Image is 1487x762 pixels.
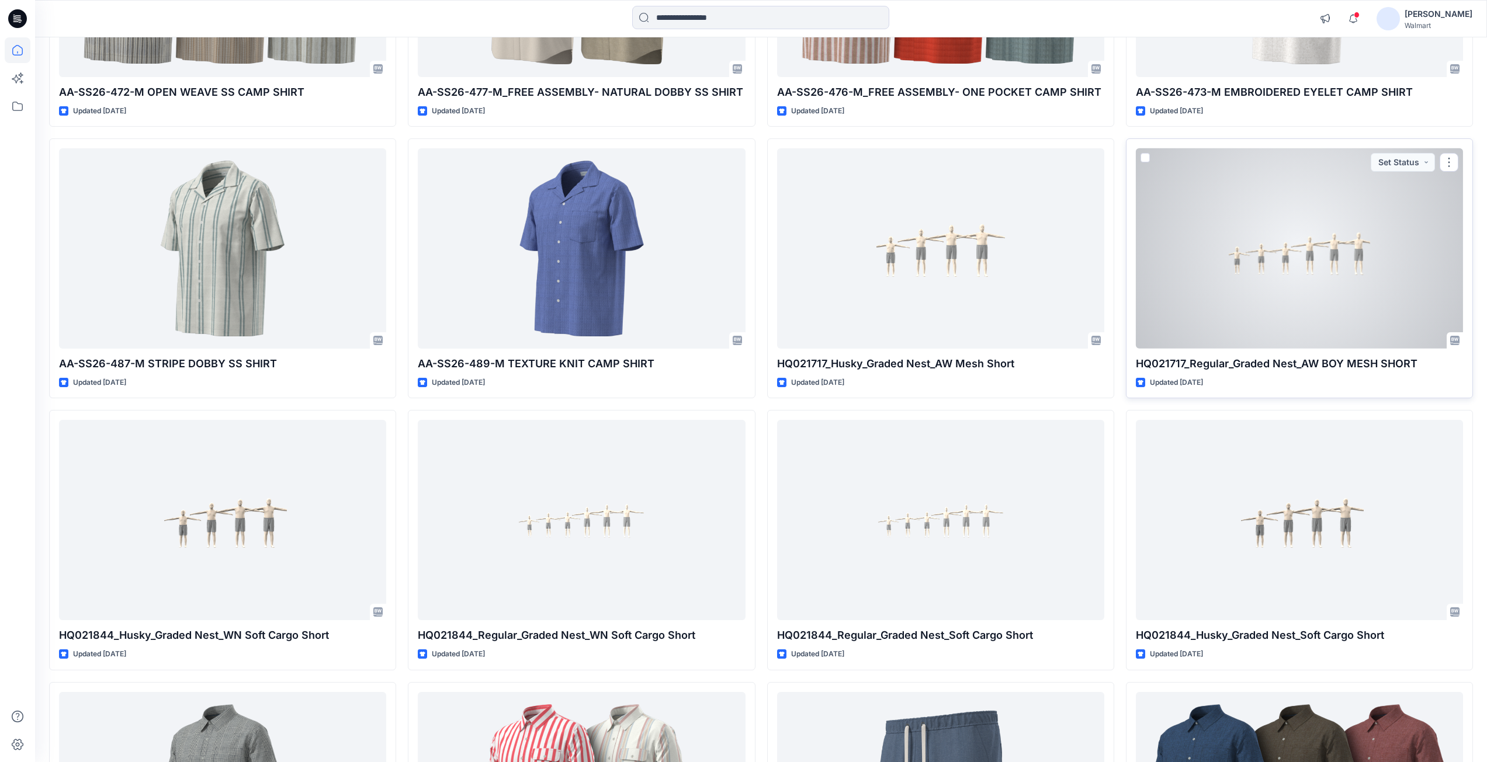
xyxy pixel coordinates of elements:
img: avatar [1377,7,1400,30]
p: Updated [DATE] [791,648,844,660]
p: AA-SS26-476-M_FREE ASSEMBLY- ONE POCKET CAMP SHIRT [777,84,1104,100]
p: HQ021717_Regular_Graded Nest_AW BOY MESH SHORT [1136,356,1463,372]
a: HQ021717_Regular_Graded Nest_AW BOY MESH SHORT [1136,148,1463,349]
p: HQ021844_Husky_Graded Nest_Soft Cargo Short [1136,627,1463,643]
a: HQ021717_Husky_Graded Nest_AW Mesh Short [777,148,1104,349]
a: HQ021844_Husky_Graded Nest_Soft Cargo Short [1136,420,1463,620]
p: Updated [DATE] [791,105,844,117]
p: AA-SS26-472-M OPEN WEAVE SS CAMP SHIRT [59,84,386,100]
p: HQ021844_Husky_Graded Nest_WN Soft Cargo Short [59,627,386,643]
p: Updated [DATE] [1150,377,1203,389]
p: Updated [DATE] [73,648,126,660]
p: Updated [DATE] [432,648,485,660]
a: AA-SS26-487-M STRIPE DOBBY SS SHIRT [59,148,386,349]
p: AA-SS26-477-M_FREE ASSEMBLY- NATURAL DOBBY SS SHIRT [418,84,745,100]
a: HQ021844_Regular_Graded Nest_Soft Cargo Short [777,420,1104,620]
p: Updated [DATE] [791,377,844,389]
a: AA-SS26-489-M TEXTURE KNIT CAMP SHIRT [418,148,745,349]
p: Updated [DATE] [432,377,485,389]
p: Updated [DATE] [1150,648,1203,660]
div: [PERSON_NAME] [1405,7,1472,21]
div: Walmart [1405,21,1472,30]
p: Updated [DATE] [73,105,126,117]
p: Updated [DATE] [73,377,126,389]
a: HQ021844_Husky_Graded Nest_WN Soft Cargo Short [59,420,386,620]
p: Updated [DATE] [432,105,485,117]
p: HQ021717_Husky_Graded Nest_AW Mesh Short [777,356,1104,372]
a: HQ021844_Regular_Graded Nest_WN Soft Cargo Short [418,420,745,620]
p: AA-SS26-487-M STRIPE DOBBY SS SHIRT [59,356,386,372]
p: AA-SS26-489-M TEXTURE KNIT CAMP SHIRT [418,356,745,372]
p: Updated [DATE] [1150,105,1203,117]
p: HQ021844_Regular_Graded Nest_Soft Cargo Short [777,627,1104,643]
p: HQ021844_Regular_Graded Nest_WN Soft Cargo Short [418,627,745,643]
p: AA-SS26-473-M EMBROIDERED EYELET CAMP SHIRT [1136,84,1463,100]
